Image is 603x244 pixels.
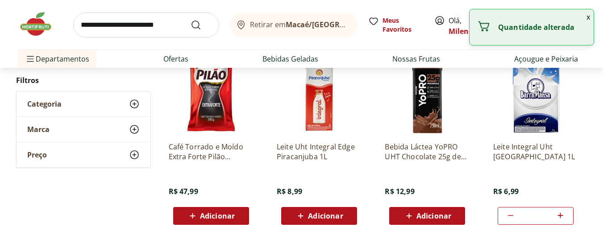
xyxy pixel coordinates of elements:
button: Categoria [17,91,150,116]
a: Bebida Láctea YoPRO UHT Chocolate 25g de proteínas 250ml [385,142,470,161]
button: Adicionar [281,207,357,225]
span: R$ 6,99 [493,186,519,196]
a: Leite Uht Integral Edge Piracanjuba 1L [277,142,362,161]
a: Café Torrado e Moído Extra Forte Pilão Almofada 500g [169,142,254,161]
a: Bebidas Geladas [262,54,318,64]
a: Milene [449,26,473,36]
button: Menu [25,48,36,70]
button: Retirar emMacaé/[GEOGRAPHIC_DATA] [230,12,358,37]
span: Olá, [449,15,488,37]
span: Marca [27,125,50,134]
img: Café Torrado e Moído Extra Forte Pilão Almofada 500g [169,50,254,135]
a: Leite Integral Uht [GEOGRAPHIC_DATA] 1L [493,142,578,161]
span: Categoria [27,99,62,108]
span: Departamentos [25,48,89,70]
button: Adicionar [389,207,465,225]
span: Preço [27,150,47,159]
span: Meus Favoritos [383,16,424,34]
h2: Filtros [16,71,151,89]
span: R$ 8,99 [277,186,302,196]
span: Adicionar [200,212,235,219]
a: Meus Favoritos [368,16,424,34]
span: R$ 47,99 [169,186,198,196]
span: Adicionar [308,212,343,219]
button: Adicionar [173,207,249,225]
img: Bebida Láctea YoPRO UHT Chocolate 25g de proteínas 250ml [385,50,470,135]
button: Submit Search [191,20,212,30]
img: Hortifruti [18,11,62,37]
span: Adicionar [416,212,451,219]
img: Leite Uht Integral Edge Piracanjuba 1L [277,50,362,135]
span: R$ 12,99 [385,186,414,196]
button: Marca [17,117,150,142]
b: Macaé/[GEOGRAPHIC_DATA] [286,20,386,29]
span: Retirar em [250,21,349,29]
input: search [73,12,219,37]
button: Preço [17,142,150,167]
a: Açougue e Peixaria [514,54,578,64]
p: Quantidade alterada [498,23,586,32]
a: Ofertas [163,54,188,64]
a: Nossas Frutas [392,54,440,64]
button: Fechar notificação [583,9,594,25]
img: Leite Integral Uht Barra Mansa 1L [493,50,578,135]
